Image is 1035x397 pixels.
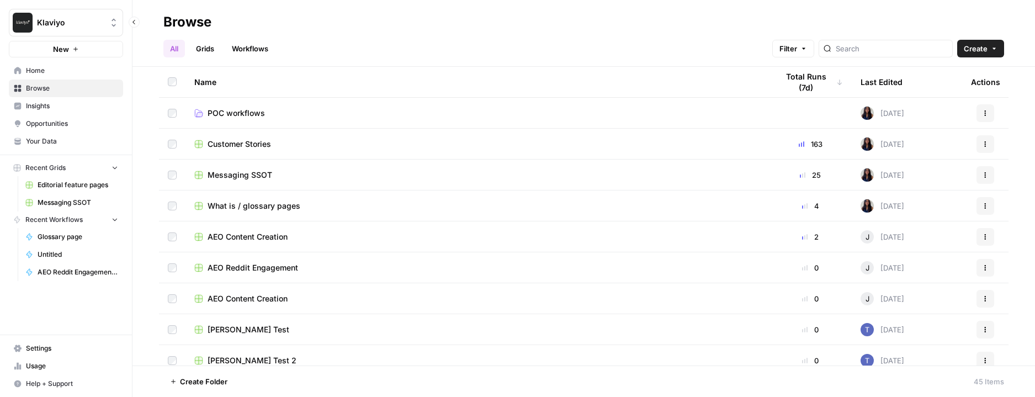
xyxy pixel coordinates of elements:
a: Untitled [20,246,123,263]
div: 25 [778,170,843,181]
div: 0 [778,293,843,304]
div: [DATE] [861,230,904,244]
span: Usage [26,361,118,371]
button: Create [957,40,1004,57]
a: [PERSON_NAME] Test [194,324,760,335]
span: J [866,262,869,273]
span: Filter [779,43,797,54]
button: Recent Workflows [9,211,123,228]
img: rox323kbkgutb4wcij4krxobkpon [861,137,874,151]
span: Opportunities [26,119,118,129]
a: Messaging SSOT [194,170,760,181]
span: Messaging SSOT [38,198,118,208]
a: Home [9,62,123,80]
div: [DATE] [861,354,904,367]
span: Help + Support [26,379,118,389]
span: Create [964,43,988,54]
a: Your Data [9,133,123,150]
a: Editorial feature pages [20,176,123,194]
a: AEO Content Creation [194,293,760,304]
span: Messaging SSOT [208,170,272,181]
button: Filter [772,40,814,57]
a: Insights [9,97,123,115]
button: Create Folder [163,373,234,390]
div: Name [194,67,760,97]
div: [DATE] [861,168,904,182]
span: Klaviyo [37,17,104,28]
span: [PERSON_NAME] Test 2 [208,355,296,366]
span: Glossary page [38,232,118,242]
div: Browse [163,13,211,31]
img: rox323kbkgutb4wcij4krxobkpon [861,107,874,120]
span: Insights [26,101,118,111]
div: [DATE] [861,199,904,213]
span: POC workflows [208,108,265,119]
span: Your Data [26,136,118,146]
span: Create Folder [180,376,227,387]
div: 0 [778,355,843,366]
img: x8yczxid6s1iziywf4pp8m9fenlh [861,354,874,367]
div: Last Edited [861,67,903,97]
div: [DATE] [861,292,904,305]
img: rox323kbkgutb4wcij4krxobkpon [861,168,874,182]
a: AEO Content Creation [194,231,760,242]
span: Browse [26,83,118,93]
a: Customer Stories [194,139,760,150]
a: Workflows [225,40,275,57]
div: [DATE] [861,107,904,120]
div: [DATE] [861,261,904,274]
button: Workspace: Klaviyo [9,9,123,36]
span: Recent Workflows [25,215,83,225]
button: Help + Support [9,375,123,393]
div: Actions [971,67,1000,97]
a: Usage [9,357,123,375]
div: 0 [778,324,843,335]
span: Editorial feature pages [38,180,118,190]
a: POC workflows [194,108,760,119]
div: [DATE] [861,137,904,151]
a: Grids [189,40,221,57]
img: x8yczxid6s1iziywf4pp8m9fenlh [861,323,874,336]
div: [DATE] [861,323,904,336]
span: J [866,293,869,304]
span: Recent Grids [25,163,66,173]
span: Home [26,66,118,76]
a: AEO Reddit Engagement - Fork [20,263,123,281]
div: 45 Items [974,376,1004,387]
span: AEO Content Creation [208,231,288,242]
a: [PERSON_NAME] Test 2 [194,355,760,366]
img: Klaviyo Logo [13,13,33,33]
div: 0 [778,262,843,273]
div: 163 [778,139,843,150]
a: What is / glossary pages [194,200,760,211]
input: Search [836,43,948,54]
div: Total Runs (7d) [778,67,843,97]
a: Glossary page [20,228,123,246]
div: 2 [778,231,843,242]
span: Settings [26,343,118,353]
span: What is / glossary pages [208,200,300,211]
span: AEO Reddit Engagement - Fork [38,267,118,277]
a: Messaging SSOT [20,194,123,211]
button: New [9,41,123,57]
div: 4 [778,200,843,211]
span: New [53,44,69,55]
a: Opportunities [9,115,123,133]
span: [PERSON_NAME] Test [208,324,289,335]
span: AEO Reddit Engagement [208,262,298,273]
a: Browse [9,80,123,97]
a: Settings [9,340,123,357]
a: AEO Reddit Engagement [194,262,760,273]
span: AEO Content Creation [208,293,288,304]
span: Untitled [38,250,118,260]
a: All [163,40,185,57]
span: Customer Stories [208,139,271,150]
img: rox323kbkgutb4wcij4krxobkpon [861,199,874,213]
button: Recent Grids [9,160,123,176]
span: J [866,231,869,242]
